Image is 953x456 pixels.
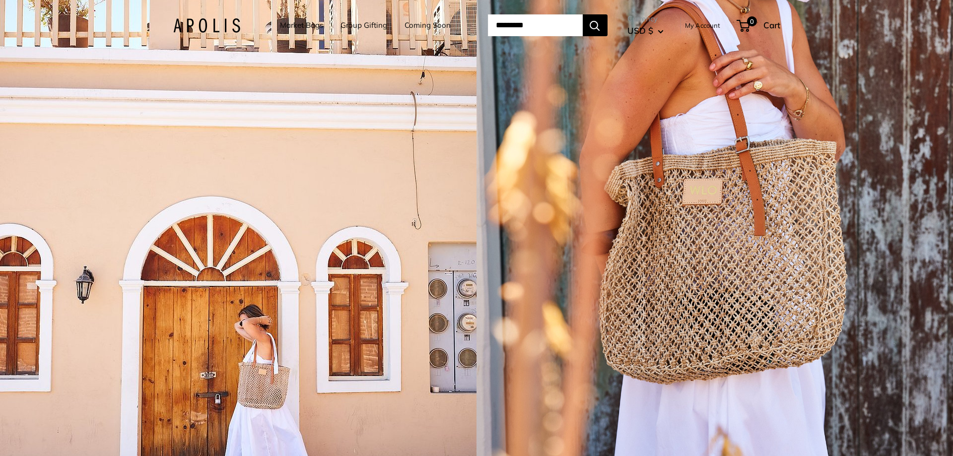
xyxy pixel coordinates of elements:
span: USD $ [627,25,653,36]
button: Search [583,14,608,36]
a: 0 Cart [738,17,780,33]
span: 0 [747,16,756,26]
input: Search... [488,14,583,36]
img: Apolis [173,18,240,33]
button: USD $ [627,23,664,39]
a: Group Gifting [340,18,387,32]
a: My Account [685,19,720,31]
span: Cart [763,20,780,30]
a: Market Bags [280,18,323,32]
a: Coming Soon [405,18,451,32]
span: Currency [627,12,664,26]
